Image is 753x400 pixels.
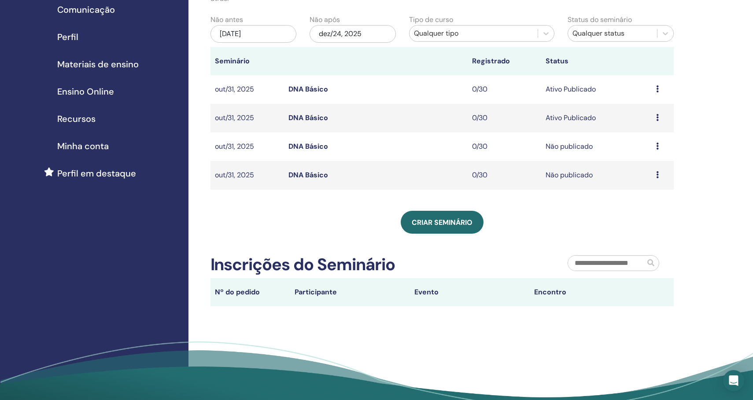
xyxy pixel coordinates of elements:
span: Perfil em destaque [57,167,136,180]
a: DNA Básico [288,113,328,122]
div: Qualquer tipo [414,28,534,39]
th: Seminário [210,47,284,75]
td: Não publicado [541,161,652,190]
h2: Inscrições do Seminário [210,255,395,275]
label: Tipo de curso [409,15,453,25]
td: out/31, 2025 [210,75,284,104]
label: Não antes [210,15,243,25]
td: 0/30 [468,75,541,104]
div: [DATE] [210,25,297,43]
td: out/31, 2025 [210,104,284,132]
th: Nº do pedido [210,278,290,306]
td: Não publicado [541,132,652,161]
th: Evento [410,278,530,306]
th: Registrado [468,47,541,75]
th: Participante [290,278,410,306]
span: Ensino Online [57,85,114,98]
div: Open Intercom Messenger [723,370,744,391]
a: Criar seminário [401,211,484,234]
span: Recursos [57,112,96,125]
td: 0/30 [468,104,541,132]
th: Encontro [530,278,650,306]
div: Qualquer status [572,28,653,39]
td: Ativo Publicado [541,104,652,132]
span: Criar seminário [412,218,472,227]
td: out/31, 2025 [210,161,284,190]
span: Perfil [57,30,78,44]
td: 0/30 [468,132,541,161]
label: Status do seminário [568,15,632,25]
td: Ativo Publicado [541,75,652,104]
a: DNA Básico [288,142,328,151]
th: Status [541,47,652,75]
span: Minha conta [57,139,109,153]
div: dez/24, 2025 [310,25,396,43]
a: DNA Básico [288,84,328,94]
td: out/31, 2025 [210,132,284,161]
a: DNA Básico [288,170,328,180]
label: Não após [310,15,340,25]
td: 0/30 [468,161,541,190]
span: Comunicação [57,3,115,16]
span: Materiais de ensino [57,58,139,71]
